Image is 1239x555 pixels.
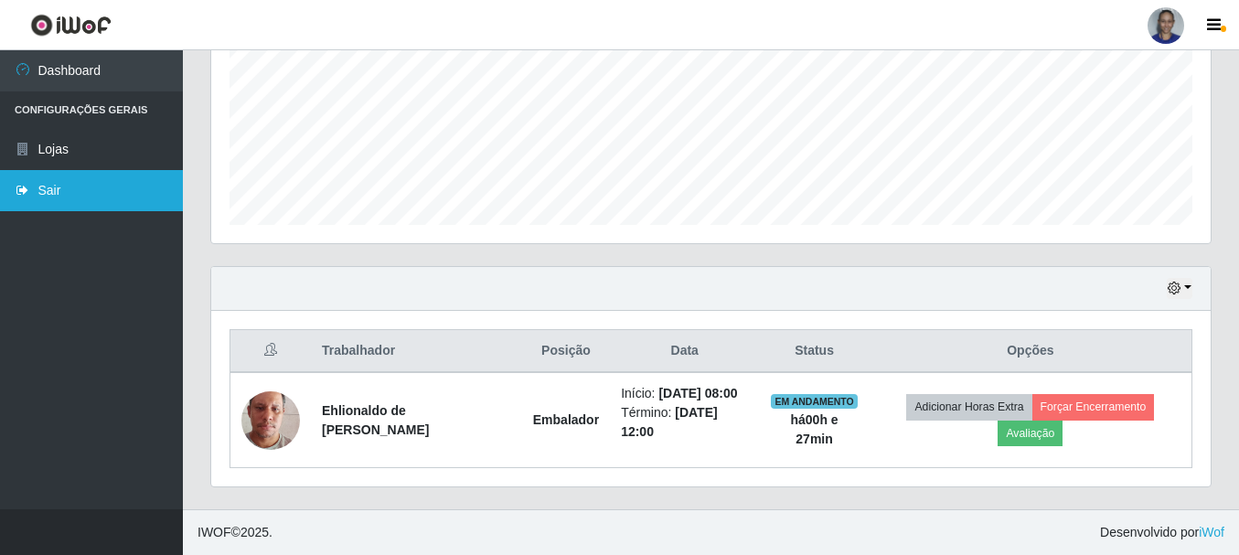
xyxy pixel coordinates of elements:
[610,330,759,373] th: Data
[30,14,112,37] img: CoreUI Logo
[1100,523,1224,542] span: Desenvolvido por
[621,384,748,403] li: Início:
[533,412,599,427] strong: Embalador
[790,412,838,446] strong: há 00 h e 27 min
[1032,394,1155,420] button: Forçar Encerramento
[658,386,737,400] time: [DATE] 08:00
[759,330,869,373] th: Status
[906,394,1031,420] button: Adicionar Horas Extra
[870,330,1192,373] th: Opções
[998,421,1063,446] button: Avaliação
[241,368,300,473] img: 1675087680149.jpeg
[621,403,748,442] li: Término:
[322,403,429,437] strong: Ehlionaldo de [PERSON_NAME]
[1199,525,1224,539] a: iWof
[198,525,231,539] span: IWOF
[311,330,522,373] th: Trabalhador
[771,394,858,409] span: EM ANDAMENTO
[522,330,610,373] th: Posição
[198,523,272,542] span: © 2025 .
